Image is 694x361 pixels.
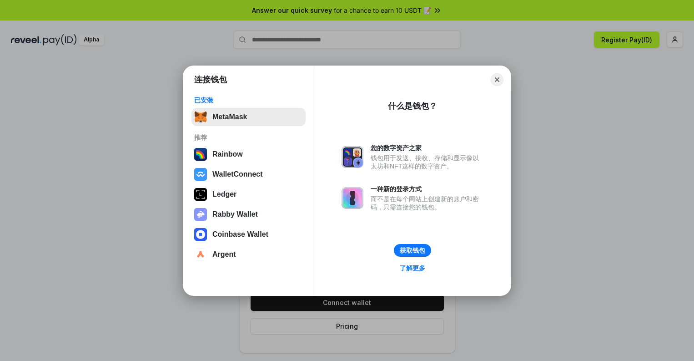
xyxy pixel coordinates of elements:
div: 一种新的登录方式 [371,185,483,193]
div: Ledger [212,190,236,198]
div: 您的数字资产之家 [371,144,483,152]
img: svg+xml,%3Csvg%20xmlns%3D%22http%3A%2F%2Fwww.w3.org%2F2000%2Fsvg%22%20fill%3D%22none%22%20viewBox... [342,187,363,209]
button: MetaMask [191,108,306,126]
div: Rabby Wallet [212,210,258,219]
div: MetaMask [212,113,247,121]
img: svg+xml,%3Csvg%20width%3D%2228%22%20height%3D%2228%22%20viewBox%3D%220%200%2028%2028%22%20fill%3D... [194,228,207,241]
div: Argent [212,250,236,259]
div: 钱包用于发送、接收、存储和显示像以太坊和NFT这样的数字资产。 [371,154,483,170]
img: svg+xml,%3Csvg%20width%3D%2228%22%20height%3D%2228%22%20viewBox%3D%220%200%2028%2028%22%20fill%3D... [194,168,207,181]
a: 了解更多 [394,262,431,274]
img: svg+xml,%3Csvg%20width%3D%2228%22%20height%3D%2228%22%20viewBox%3D%220%200%2028%2028%22%20fill%3D... [194,248,207,261]
img: svg+xml,%3Csvg%20xmlns%3D%22http%3A%2F%2Fwww.w3.org%2F2000%2Fsvg%22%20width%3D%2228%22%20height%3... [194,188,207,201]
div: 而不是在每个网站上创建新的账户和密码，只需连接您的钱包。 [371,195,483,211]
div: 什么是钱包？ [388,101,437,112]
button: 获取钱包 [394,244,431,257]
button: Argent [191,245,306,264]
button: Rainbow [191,145,306,163]
div: WalletConnect [212,170,263,178]
button: WalletConnect [191,165,306,183]
img: svg+xml,%3Csvg%20xmlns%3D%22http%3A%2F%2Fwww.w3.org%2F2000%2Fsvg%22%20fill%3D%22none%22%20viewBox... [194,208,207,221]
button: Rabby Wallet [191,205,306,224]
img: svg+xml,%3Csvg%20fill%3D%22none%22%20height%3D%2233%22%20viewBox%3D%220%200%2035%2033%22%20width%... [194,111,207,123]
button: Coinbase Wallet [191,225,306,244]
button: Ledger [191,185,306,203]
div: 了解更多 [400,264,425,272]
div: Rainbow [212,150,243,158]
h1: 连接钱包 [194,74,227,85]
div: 推荐 [194,133,303,142]
button: Close [491,73,503,86]
img: svg+xml,%3Csvg%20xmlns%3D%22http%3A%2F%2Fwww.w3.org%2F2000%2Fsvg%22%20fill%3D%22none%22%20viewBox... [342,146,363,168]
div: 获取钱包 [400,246,425,254]
div: Coinbase Wallet [212,230,268,239]
img: svg+xml,%3Csvg%20width%3D%22120%22%20height%3D%22120%22%20viewBox%3D%220%200%20120%20120%22%20fil... [194,148,207,161]
div: 已安装 [194,96,303,104]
